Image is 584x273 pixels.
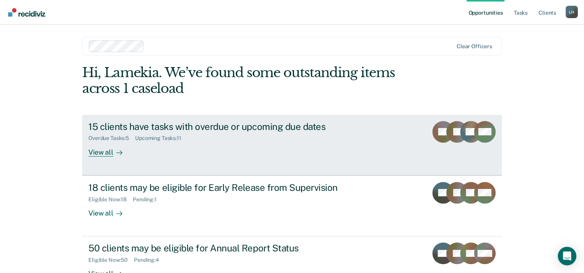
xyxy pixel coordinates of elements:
[133,196,163,203] div: Pending : 1
[88,196,133,203] div: Eligible Now : 18
[88,121,359,132] div: 15 clients have tasks with overdue or upcoming due dates
[88,182,359,193] div: 18 clients may be eligible for Early Release from Supervision
[88,142,132,157] div: View all
[82,65,418,96] div: Hi, Lamekia. We’ve found some outstanding items across 1 caseload
[135,135,188,142] div: Upcoming Tasks : 11
[134,257,165,263] div: Pending : 4
[565,6,578,18] div: L H
[88,257,134,263] div: Eligible Now : 50
[88,202,132,217] div: View all
[88,243,359,254] div: 50 clients may be eligible for Annual Report Status
[8,8,45,17] img: Recidiviz
[82,175,502,236] a: 18 clients may be eligible for Early Release from SupervisionEligible Now:18Pending:1View all
[565,6,578,18] button: Profile dropdown button
[558,247,576,265] div: Open Intercom Messenger
[88,135,135,142] div: Overdue Tasks : 5
[457,43,492,50] div: Clear officers
[82,115,502,175] a: 15 clients have tasks with overdue or upcoming due datesOverdue Tasks:5Upcoming Tasks:11View all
